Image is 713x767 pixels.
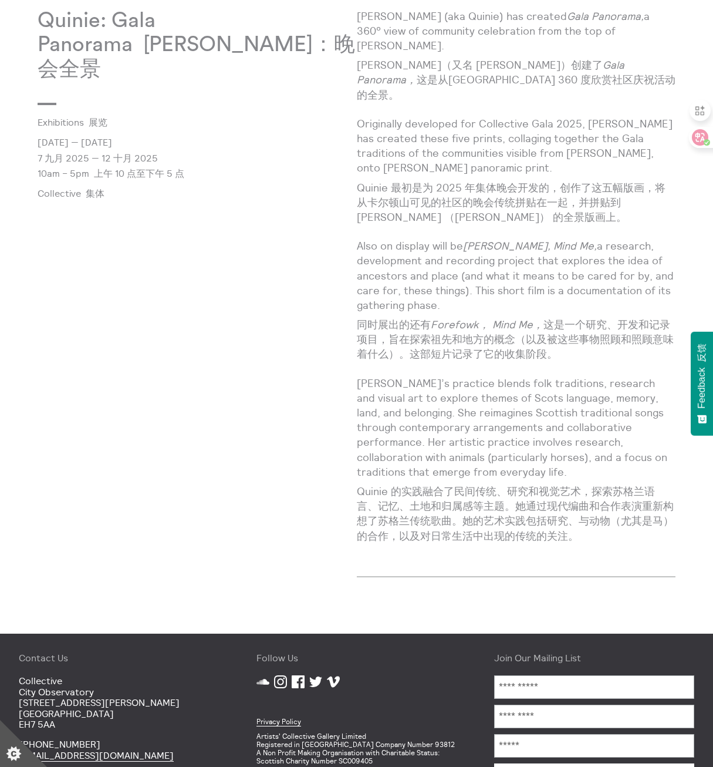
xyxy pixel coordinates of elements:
[256,717,301,726] a: Privacy Policy
[19,652,219,663] h4: Contact Us
[38,34,355,79] font: [PERSON_NAME]：晚会全景
[357,9,676,107] p: [PERSON_NAME] (aka Quinie) has created a 360° view of community celebration from the top of [PERS...
[357,181,665,224] font: Quinie 最初是为 2025 年集体晚会开发的，创作了这五幅版画，将从卡尔顿山可见的社区的晚会传统拼贴在一起，并拼贴到[PERSON_NAME] （[PERSON_NAME]） 的全景版画上。
[38,117,338,127] a: Exhibitions 展览
[357,376,676,548] p: [PERSON_NAME]’s practice blends folk traditions, research and visual art to explore themes of Sco...
[697,343,707,362] font: 反馈
[494,652,694,663] h4: Join Our Mailing List
[357,116,676,229] p: Originally developed for Collective Gala 2025, [PERSON_NAME] has created these five prints, colla...
[38,188,357,199] p: Collective
[357,58,624,86] em: Gala Panorama，
[38,137,357,168] p: [DATE] — [DATE]
[256,732,457,765] p: Artists' Collective Gallery Limited Registered in [GEOGRAPHIC_DATA] Company Number 93812 A Non Pr...
[89,116,107,128] font: 展览
[256,652,457,663] h4: Follow Us
[463,239,597,253] em: [PERSON_NAME], Mind Me,
[38,152,158,164] font: 7 九月 2025 — 12 十月 2025
[357,318,674,361] font: 同时展出的还有 这是一个研究、开发和记录项目，旨在探索祖先和地方的概念（以及被这些事物照顾和照顾意味着什么）。这部短片记录了它的收集阶段。
[19,749,174,762] a: [EMAIL_ADDRESS][DOMAIN_NAME]
[38,9,357,82] p: Quinie: Gala Panorama
[691,331,713,435] button: Feedback - Show survey
[86,187,104,199] font: 集体
[357,238,676,366] p: Also on display will be a research, development and recording project that explores the idea of a...
[38,168,357,179] p: 10am – 5pm
[4,4,15,15] img: D61PrC9fCdQYAAAAAElFTkSuQmCC
[357,485,674,543] font: Quinie 的实践融合了民间传统、研究和视觉艺术，探索苏格兰语言、记忆、土地和归属感等主题。她通过现代编曲和合作表演重新构想了苏格兰传统歌曲。她的艺术实践包括研究、与动物（尤其是马）的合作，以...
[357,58,675,101] font: [PERSON_NAME]（又名 [PERSON_NAME]）创建了 这是从[GEOGRAPHIC_DATA] 360 度欣赏社区庆祝活动的全景。
[19,739,219,761] p: [PHONE_NUMBER]
[94,167,184,179] font: 上午 10 点至下午 5 点
[696,343,708,408] span: Feedback
[431,318,543,331] em: Forefowk， Mind Me，
[19,675,219,729] p: Collective City Observatory [STREET_ADDRESS][PERSON_NAME] [GEOGRAPHIC_DATA] EH7 5AA
[567,9,644,23] em: Gala Panorama,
